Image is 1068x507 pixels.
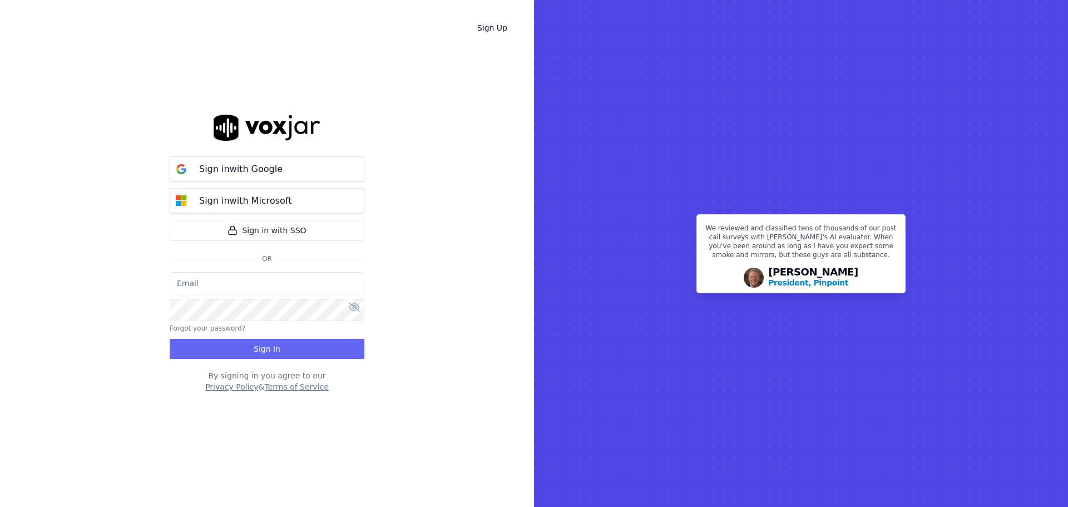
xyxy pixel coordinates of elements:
[170,220,364,241] a: Sign in with SSO
[170,370,364,392] div: By signing in you agree to our &
[170,158,192,180] img: google Sign in button
[214,115,320,141] img: logo
[170,339,364,359] button: Sign In
[258,254,276,263] span: Or
[704,224,898,264] p: We reviewed and classified tens of thousands of our post call surveys with [PERSON_NAME]'s AI eva...
[468,18,516,38] a: Sign Up
[199,194,291,208] p: Sign in with Microsoft
[170,156,364,181] button: Sign inwith Google
[205,381,258,392] button: Privacy Policy
[170,188,364,213] button: Sign inwith Microsoft
[744,268,764,288] img: Avatar
[199,163,283,176] p: Sign in with Google
[170,324,245,333] button: Forgot your password?
[170,190,192,212] img: microsoft Sign in button
[170,272,364,294] input: Email
[264,381,328,392] button: Terms of Service
[768,267,858,288] div: [PERSON_NAME]
[768,277,848,288] p: President, Pinpoint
